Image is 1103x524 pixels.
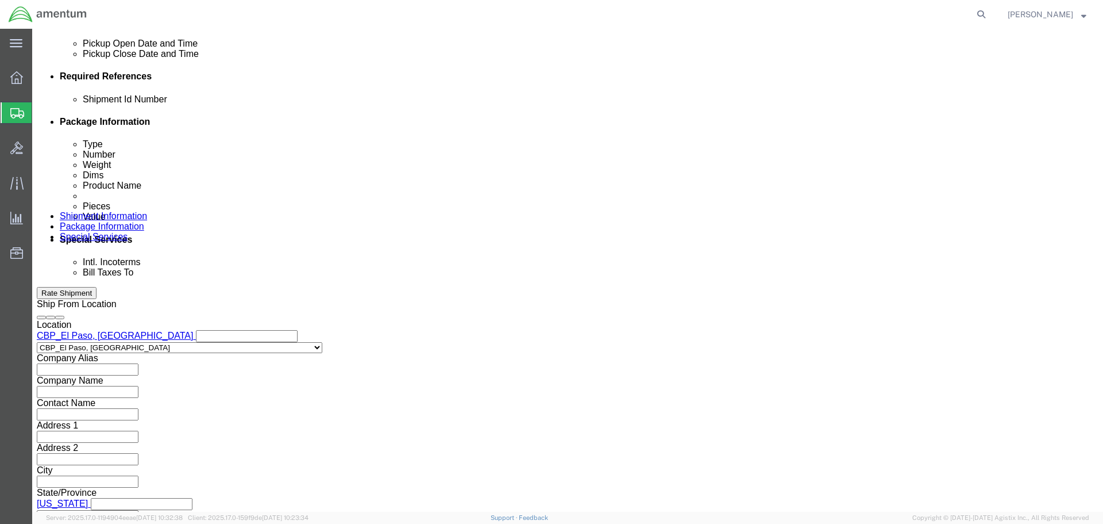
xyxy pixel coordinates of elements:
[136,514,183,521] span: [DATE] 10:32:38
[46,514,183,521] span: Server: 2025.17.0-1194904eeae
[32,29,1103,512] iframe: FS Legacy Container
[912,513,1089,523] span: Copyright © [DATE]-[DATE] Agistix Inc., All Rights Reserved
[1007,7,1087,21] button: [PERSON_NAME]
[491,514,519,521] a: Support
[262,514,308,521] span: [DATE] 10:23:34
[8,6,87,23] img: logo
[188,514,308,521] span: Client: 2025.17.0-159f9de
[1008,8,1073,21] span: Matthew McMillen
[519,514,548,521] a: Feedback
